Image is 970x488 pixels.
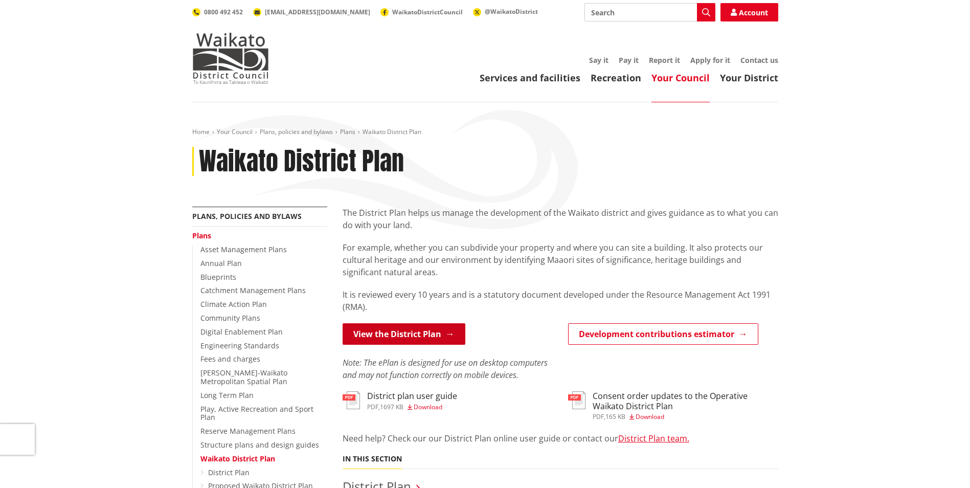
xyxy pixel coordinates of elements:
p: For example, whether you can subdivide your property and where you can site a building. It also p... [343,241,778,278]
span: 0800 492 452 [204,8,243,16]
a: Apply for it [690,55,730,65]
input: Search input [584,3,715,21]
a: Pay it [619,55,639,65]
span: pdf [593,412,604,421]
a: Climate Action Plan [200,299,267,309]
a: Long Term Plan [200,390,254,400]
p: Need help? Check our our District Plan online user guide or contact our [343,432,778,445]
a: Engineering Standards [200,341,279,350]
div: , [367,404,457,410]
h3: Consent order updates to the Operative Waikato District Plan [593,391,778,411]
span: 165 KB [605,412,625,421]
a: District plan user guide pdf,1697 KB Download [343,391,457,410]
span: @WaikatoDistrict [485,7,538,16]
a: Plans [340,127,355,136]
a: Structure plans and design guides [200,440,319,450]
a: Plans [192,231,211,240]
a: Blueprints [200,272,236,282]
h1: Waikato District Plan [199,147,404,176]
a: Annual Plan [200,258,242,268]
a: Fees and charges [200,354,260,364]
h5: In this section [343,455,402,463]
a: Plans, policies and bylaws [260,127,333,136]
a: Home [192,127,210,136]
a: District Plan team. [618,433,689,444]
a: Your Council [651,72,710,84]
span: Download [414,403,442,411]
a: [PERSON_NAME]-Waikato Metropolitan Spatial Plan [200,368,287,386]
em: Note: The ePlan is designed for use on desktop computers and may not function correctly on mobile... [343,357,548,381]
a: Development contributions estimator [568,323,758,345]
nav: breadcrumb [192,128,778,137]
a: Your District [720,72,778,84]
div: , [593,414,778,420]
a: Report it [649,55,680,65]
span: [EMAIL_ADDRESS][DOMAIN_NAME] [265,8,370,16]
img: document-pdf.svg [568,391,585,409]
a: View the District Plan [343,323,465,345]
a: Account [720,3,778,21]
span: Download [636,412,664,421]
span: 1697 KB [380,403,403,411]
a: Services and facilities [480,72,580,84]
a: Consent order updates to the Operative Waikato District Plan pdf,165 KB Download [568,391,778,419]
span: pdf [367,403,378,411]
h3: District plan user guide [367,391,457,401]
a: Play, Active Recreation and Sport Plan [200,404,313,423]
a: [EMAIL_ADDRESS][DOMAIN_NAME] [253,8,370,16]
a: Digital Enablement Plan [200,327,283,337]
a: WaikatoDistrictCouncil [380,8,463,16]
a: District Plan [208,468,250,477]
a: @WaikatoDistrict [473,7,538,16]
span: WaikatoDistrictCouncil [392,8,463,16]
iframe: Messenger Launcher [923,445,960,482]
a: Reserve Management Plans [200,426,296,436]
img: document-pdf.svg [343,391,360,409]
a: Say it [589,55,608,65]
a: Community Plans [200,313,260,323]
p: It is reviewed every 10 years and is a statutory document developed under the Resource Management... [343,289,778,313]
a: Plans, policies and bylaws [192,211,302,221]
img: Waikato District Council - Te Kaunihera aa Takiwaa o Waikato [192,33,269,84]
a: Contact us [740,55,778,65]
span: Waikato District Plan [363,127,421,136]
a: Asset Management Plans [200,245,287,254]
a: Recreation [591,72,641,84]
a: Waikato District Plan [200,454,275,463]
a: 0800 492 452 [192,8,243,16]
a: Your Council [217,127,253,136]
p: The District Plan helps us manage the development of the Waikato district and gives guidance as t... [343,207,778,231]
a: Catchment Management Plans [200,285,306,295]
